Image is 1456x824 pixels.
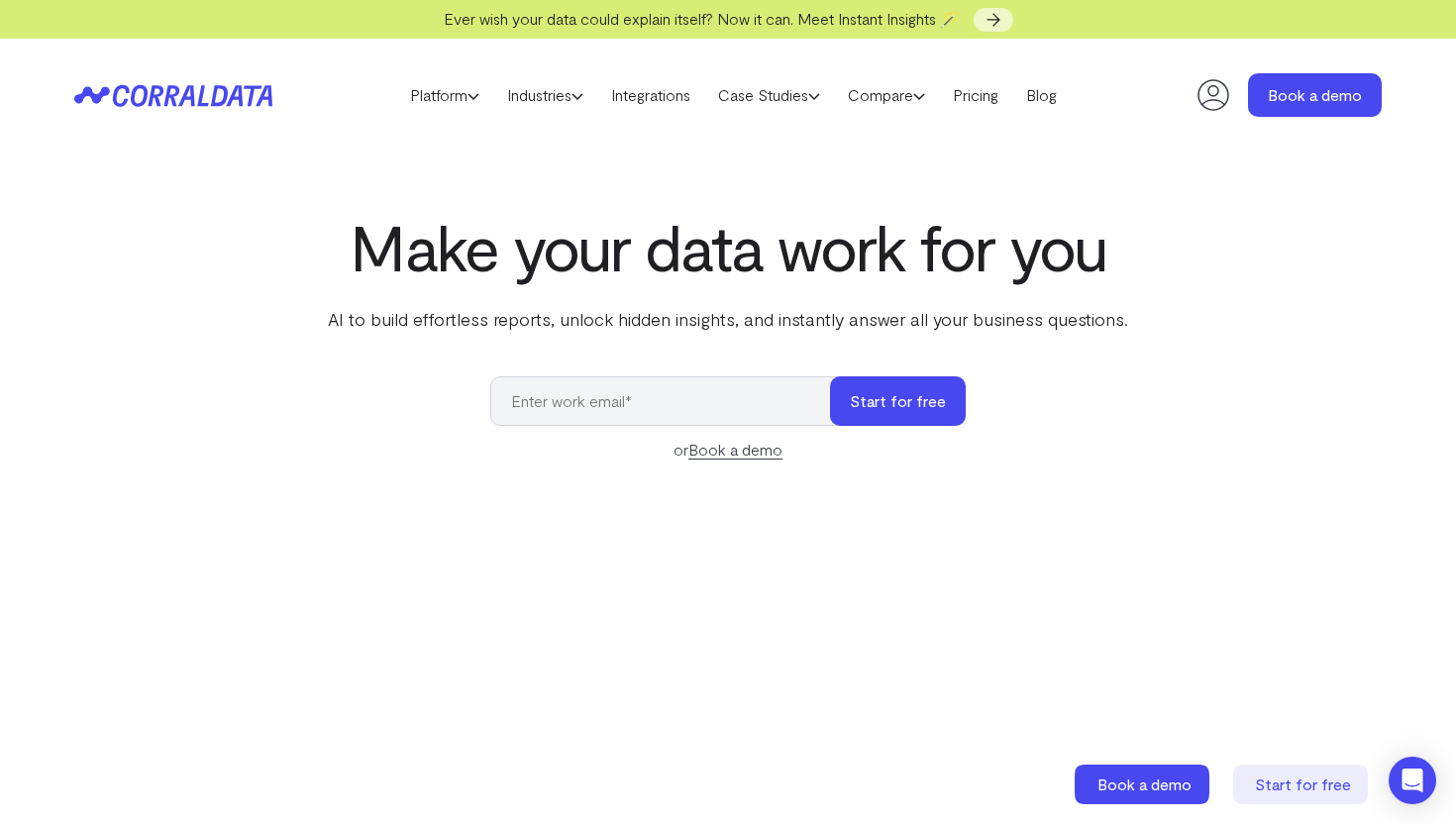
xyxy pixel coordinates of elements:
[1233,765,1372,804] a: Start for free
[490,376,850,426] input: Enter work email*
[1248,73,1382,117] a: Book a demo
[444,9,960,28] span: Ever wish your data could explain itself? Now it can. Meet Instant Insights 🪄
[1012,80,1071,110] a: Blog
[490,438,966,462] div: or
[830,376,966,426] button: Start for free
[1389,757,1436,804] div: Open Intercom Messenger
[1097,774,1192,793] span: Book a demo
[324,306,1132,332] p: AI to build effortless reports, unlock hidden insights, and instantly answer all your business qu...
[396,80,493,110] a: Platform
[493,80,597,110] a: Industries
[1075,765,1213,804] a: Book a demo
[688,440,782,460] a: Book a demo
[704,80,834,110] a: Case Studies
[834,80,939,110] a: Compare
[939,80,1012,110] a: Pricing
[1255,774,1351,793] span: Start for free
[324,211,1132,282] h1: Make your data work for you
[597,80,704,110] a: Integrations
